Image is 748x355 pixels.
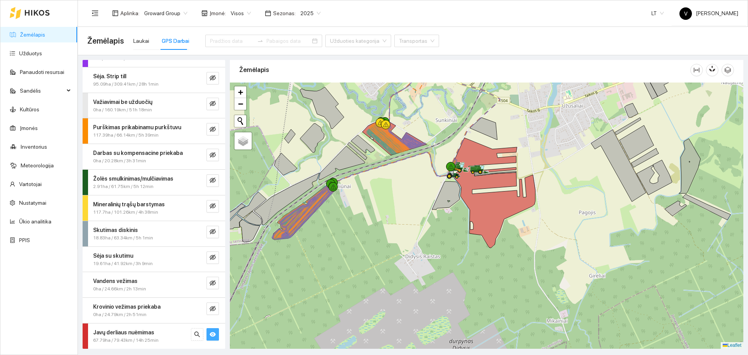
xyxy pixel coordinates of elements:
[210,254,216,262] span: eye-invisible
[93,227,138,233] strong: Skutimas diskinis
[93,150,183,156] strong: Darbas su kompensacine priekaba
[83,195,225,221] div: Mineralinių trąšų barstymas117.7ha / 101.26km / 4h 38mineye-invisible
[210,75,216,82] span: eye-invisible
[238,99,243,109] span: −
[19,218,51,225] a: Ūkio analitika
[19,200,46,206] a: Nustatymai
[87,35,124,47] span: Žemėlapis
[93,304,161,310] strong: Krovinio vežimas priekaba
[93,285,146,293] span: 0ha / 24.66km / 2h 13min
[83,67,225,93] div: Sėja. Strip till95.09ha / 309.41km / 28h 1mineye-invisible
[20,106,39,112] a: Kultūros
[144,7,187,19] span: Groward Group
[83,323,225,349] div: Javų derliaus nuėmimas67.79ha / 79.43km / 14h 25minsearcheye
[235,115,246,127] button: Initiate a new search
[93,329,154,336] strong: Javų derliaus nuėmimas
[206,200,219,213] button: eye-invisible
[120,9,139,18] span: Aplinka :
[210,100,216,108] span: eye-invisible
[235,98,246,110] a: Zoom out
[238,87,243,97] span: +
[210,203,216,210] span: eye-invisible
[92,10,99,17] span: menu-fold
[93,337,159,344] span: 67.79ha / 79.43km / 14h 25min
[83,247,225,272] div: Sėja su skutimu19.61ha / 41.92km / 3h 9mineye-invisible
[93,201,165,207] strong: Mineralinių trąšų barstymas
[194,331,200,339] span: search
[201,10,208,16] span: shop
[21,144,47,150] a: Inventorius
[83,170,225,195] div: Žolės smulkinimas/mulčiavimas2.91ha / 61.75km / 5h 12mineye-invisible
[93,157,146,165] span: 0ha / 20.28km / 3h 31min
[679,10,738,16] span: [PERSON_NAME]
[93,260,153,267] span: 19.61ha / 41.92km / 3h 9min
[93,124,181,130] strong: Purškimas prikabinamu purkštuvu
[162,37,189,45] div: GPS Darbai
[257,38,263,44] span: swap-right
[210,280,216,287] span: eye-invisible
[93,176,173,182] strong: Žolės smulkinimas/mulčiavimas
[239,59,690,81] div: Žemėlapis
[210,177,216,185] span: eye-invisible
[83,221,225,246] div: Skutimas diskinis18.83ha / 63.34km / 5h 1mineye-invisible
[266,37,310,45] input: Pabaigos data
[19,50,42,56] a: Užduotys
[93,132,159,139] span: 117.39ha / 66.14km / 5h 39min
[83,93,225,118] div: Važiavimai be užduočių0ha / 160.19km / 51h 18mineye-invisible
[21,162,54,169] a: Meteorologija
[93,73,126,79] strong: Sėja. Strip till
[83,272,225,297] div: Vandens vežimas0ha / 24.66km / 2h 13mineye-invisible
[210,152,216,159] span: eye-invisible
[191,328,203,341] button: search
[112,10,118,16] span: layout
[235,132,252,149] a: Layers
[265,10,271,16] span: calendar
[257,38,263,44] span: to
[206,226,219,238] button: eye-invisible
[300,7,321,19] span: 2025
[20,83,64,98] span: Sandėlis
[93,311,146,318] span: 0ha / 24.79km / 2h 51min
[206,123,219,135] button: eye-invisible
[93,81,159,88] span: 95.09ha / 309.41km / 28h 1min
[206,149,219,161] button: eye-invisible
[20,125,38,131] a: Įmonės
[93,234,153,242] span: 18.83ha / 63.34km / 5h 1min
[210,126,216,134] span: eye-invisible
[93,183,153,190] span: 2.91ha / 61.75km / 5h 12min
[93,278,138,284] strong: Vandens vežimas
[206,328,219,341] button: eye
[206,277,219,289] button: eye-invisible
[133,37,149,45] div: Laukai
[206,174,219,187] button: eye-invisible
[93,106,152,114] span: 0ha / 160.19km / 51h 18min
[691,67,702,73] span: column-width
[83,144,225,169] div: Darbas su kompensacine priekaba0ha / 20.28km / 3h 31mineye-invisible
[93,99,152,105] strong: Važiavimai be užduočių
[206,98,219,110] button: eye-invisible
[206,302,219,315] button: eye-invisible
[273,9,296,18] span: Sezonas :
[690,64,703,76] button: column-width
[210,37,254,45] input: Pradžios data
[206,72,219,84] button: eye-invisible
[210,228,216,236] span: eye-invisible
[93,253,133,259] strong: Sėja su skutimu
[210,306,216,313] span: eye-invisible
[210,9,226,18] span: Įmonė :
[235,86,246,98] a: Zoom in
[651,7,664,19] span: LT
[684,7,688,20] span: V
[93,209,158,216] span: 117.7ha / 101.26km / 4h 38min
[20,32,45,38] a: Žemėlapis
[83,118,225,144] div: Purškimas prikabinamu purkštuvu117.39ha / 66.14km / 5h 39mineye-invisible
[83,298,225,323] div: Krovinio vežimas priekaba0ha / 24.79km / 2h 51mineye-invisible
[231,7,251,19] span: Visos
[19,237,30,243] a: PPIS
[206,251,219,264] button: eye-invisible
[20,69,64,75] a: Panaudoti resursai
[723,343,741,348] a: Leaflet
[210,331,216,339] span: eye
[19,181,42,187] a: Vartotojai
[87,5,103,21] button: menu-fold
